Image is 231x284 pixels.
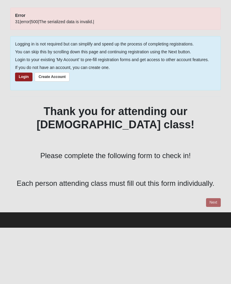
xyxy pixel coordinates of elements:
a: Create Account [35,72,69,82]
strong: Error [15,13,25,18]
strong: Create Account [38,75,66,79]
p: Login to your existing 'My Account' to pre-fill registration forms and get access to other accoun... [15,57,216,63]
span: 31|error|500|The serialized data is invalid.| [15,19,94,24]
b: Thank you for attending our [DEMOGRAPHIC_DATA] class! [37,105,195,130]
span: Each person attending class must fill out this form individually. [17,179,214,187]
p: You can skip this by scrolling down this page and continuing registration using the Next button. [15,49,216,55]
strong: Login [19,75,29,79]
a: Login [15,73,32,81]
p: Logging in is not required but can simplify and speed up the process of completing registrations. [15,41,216,47]
span: Please complete the following form to check in! [40,151,191,160]
p: If you do not have an account, you can create one. [15,64,216,71]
